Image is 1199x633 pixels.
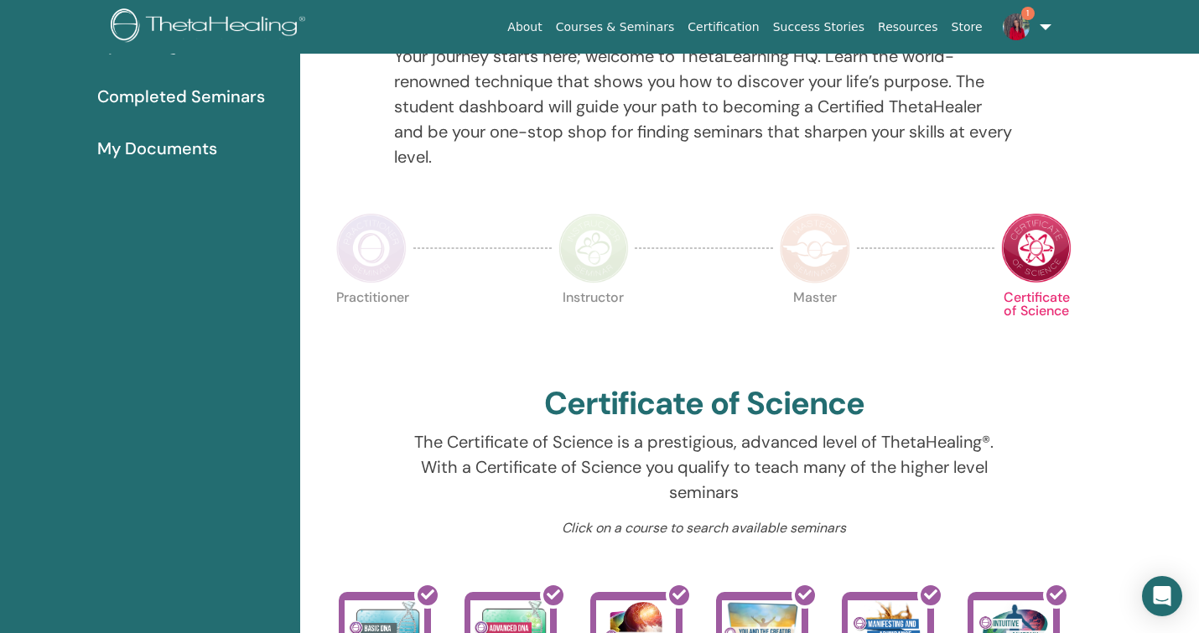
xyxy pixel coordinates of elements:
span: Completed Seminars [97,84,265,109]
h2: Certificate of Science [544,385,864,423]
span: My Documents [97,136,217,161]
span: 1 [1021,7,1035,20]
a: Resources [871,12,945,43]
p: Click on a course to search available seminars [394,518,1014,538]
p: Your journey starts here; welcome to ThetaLearning HQ. Learn the world-renowned technique that sh... [394,44,1014,169]
a: Courses & Seminars [549,12,682,43]
a: About [501,12,548,43]
p: Certificate of Science [1001,291,1072,361]
img: Instructor [558,213,629,283]
p: Instructor [558,291,629,361]
a: Store [945,12,989,43]
img: Certificate of Science [1001,213,1072,283]
img: Master [780,213,850,283]
p: Practitioner [336,291,407,361]
a: Certification [681,12,766,43]
img: Practitioner [336,213,407,283]
p: The Certificate of Science is a prestigious, advanced level of ThetaHealing®. With a Certificate ... [394,429,1014,505]
div: Open Intercom Messenger [1142,576,1182,616]
p: Master [780,291,850,361]
a: Success Stories [766,12,871,43]
img: default.jpg [1003,13,1030,40]
img: logo.png [111,8,311,46]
